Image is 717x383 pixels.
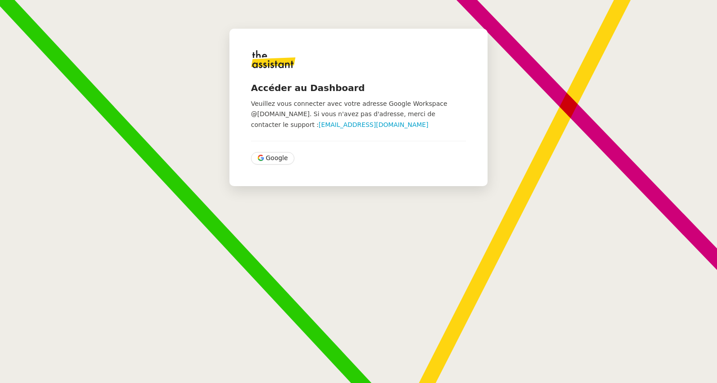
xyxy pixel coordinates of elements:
[319,121,428,128] a: [EMAIL_ADDRESS][DOMAIN_NAME]
[251,82,466,94] h4: Accéder au Dashboard
[266,153,288,163] span: Google
[251,100,447,128] span: Veuillez vous connecter avec votre adresse Google Workspace @[DOMAIN_NAME]. Si vous n'avez pas d'...
[251,50,296,68] img: logo
[251,152,294,165] button: Google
